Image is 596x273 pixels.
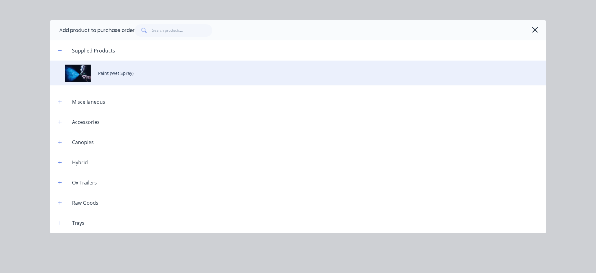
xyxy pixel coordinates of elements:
div: Miscellaneous [67,98,110,106]
div: Ox Trailers [67,179,102,186]
div: Raw Goods [67,199,103,207]
div: Accessories [67,118,105,126]
input: Search products... [152,24,213,37]
div: Hybrid [67,159,93,166]
div: Trays [67,219,89,227]
div: Supplied Products [67,47,120,54]
div: Canopies [67,139,99,146]
div: Add product to purchase order [59,27,135,34]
